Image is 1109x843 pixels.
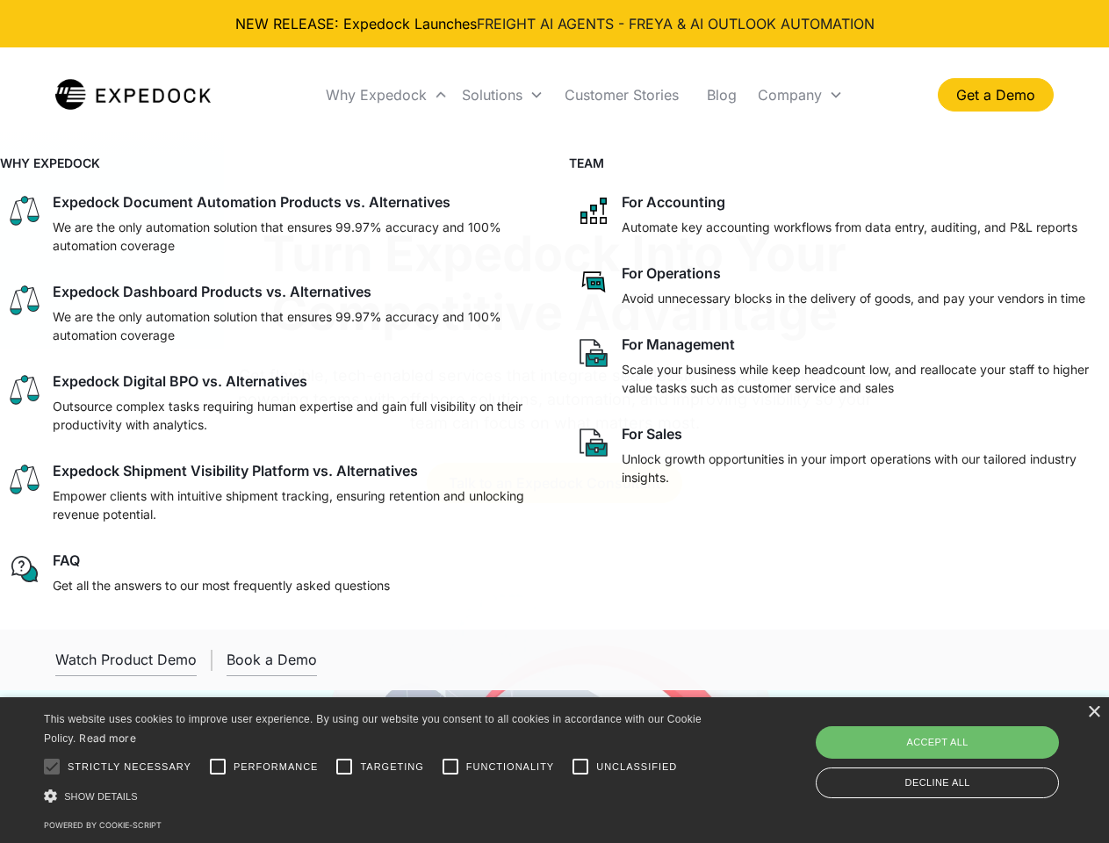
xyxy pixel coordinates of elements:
[576,264,611,299] img: rectangular chat bubble icon
[55,651,197,668] div: Watch Product Demo
[53,551,80,569] div: FAQ
[7,193,42,228] img: scale icon
[622,450,1103,486] p: Unlock growth opportunities in your import operations with our tailored industry insights.
[53,193,450,211] div: Expedock Document Automation Products vs. Alternatives
[455,65,551,125] div: Solutions
[79,731,136,745] a: Read more
[53,576,390,594] p: Get all the answers to our most frequently asked questions
[53,397,534,434] p: Outsource complex tasks requiring human expertise and gain full visibility on their productivity ...
[55,77,211,112] img: Expedock Logo
[576,193,611,228] img: network like icon
[360,760,423,775] span: Targeting
[868,47,983,132] div: Company
[7,372,42,407] img: scale icon
[14,14,1095,33] div: NEW RELEASE: Expedock Launches
[622,193,725,211] div: For Accounting
[462,86,522,104] div: Solutions
[53,218,534,255] p: We are the only automation solution that ensures 99.97% accuracy and 100% automation coverage
[576,335,611,371] img: paper and bag icon
[693,65,751,125] a: Blog
[938,78,1054,112] a: Get a Demo
[64,791,138,802] span: Show details
[53,307,534,344] p: We are the only automation solution that ensures 99.97% accuracy and 100% automation coverage
[622,360,1103,397] p: Scale your business while keep headcount low, and reallocate your staff to higher value tasks suc...
[53,486,534,523] p: Empower clients with intuitive shipment tracking, ensuring retention and unlocking revenue potent...
[234,760,319,775] span: Performance
[407,47,519,132] div: Solutions
[622,425,682,443] div: For Sales
[7,462,42,497] img: scale icon
[804,47,854,132] a: Blog
[53,462,418,479] div: Expedock Shipment Visibility Platform vs. Alternatives
[622,335,735,353] div: For Management
[227,651,317,668] div: Book a Demo
[319,65,455,125] div: Why Expedock
[326,86,427,104] div: Why Expedock
[596,760,677,775] span: Unclassified
[758,86,822,104] div: Company
[817,653,1109,843] iframe: Chat Widget
[68,760,191,775] span: Strictly necessary
[622,218,1077,236] p: Automate key accounting workflows from data entry, auditing, and P&L reports
[751,65,850,125] div: Company
[551,65,693,125] a: Customer Stories
[622,289,1085,307] p: Avoid unnecessary blocks in the delivery of goods, and pay your vendors in time
[55,77,211,112] a: home
[466,760,554,775] span: Functionality
[477,15,875,32] a: FREIGHT AI AGENTS - FREYA & AI OUTLOOK AUTOMATION
[7,283,42,318] img: scale icon
[44,787,708,805] div: Show details
[533,47,661,132] div: Integrations
[53,372,307,390] div: Expedock Digital BPO vs. Alternatives
[7,551,42,587] img: regular chat bubble icon
[44,713,702,746] span: This website uses cookies to improve user experience. By using our website you consent to all coo...
[53,283,371,300] div: Expedock Dashboard Products vs. Alternatives
[576,425,611,460] img: paper and bag icon
[675,47,790,132] a: Customer Stories
[241,47,393,132] div: Why Expedock
[622,264,721,282] div: For Operations
[55,644,197,676] a: open lightbox
[227,644,317,676] a: Book a Demo
[44,820,162,830] a: Powered by cookie-script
